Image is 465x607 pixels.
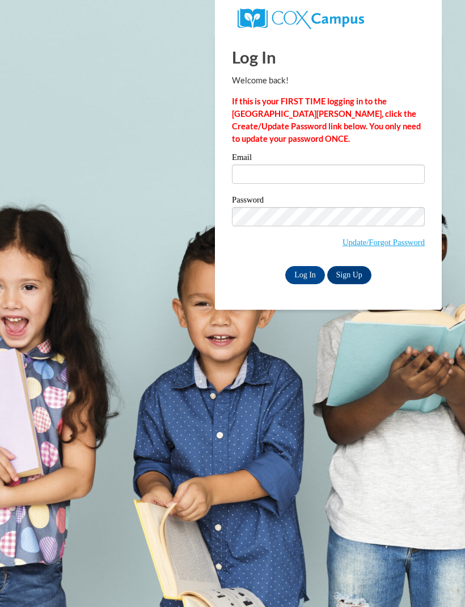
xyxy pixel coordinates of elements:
[327,266,371,284] a: Sign Up
[343,238,425,247] a: Update/Forgot Password
[232,153,425,165] label: Email
[232,196,425,207] label: Password
[238,13,364,23] a: COX Campus
[232,74,425,87] p: Welcome back!
[232,45,425,69] h1: Log In
[285,266,325,284] input: Log In
[238,9,364,29] img: COX Campus
[232,96,421,144] strong: If this is your FIRST TIME logging in to the [GEOGRAPHIC_DATA][PERSON_NAME], click the Create/Upd...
